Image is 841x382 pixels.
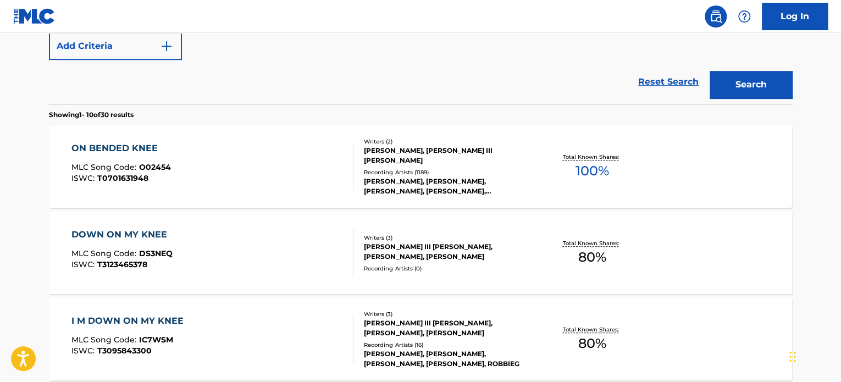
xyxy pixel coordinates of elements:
[364,341,530,349] div: Recording Artists ( 16 )
[364,234,530,242] div: Writers ( 3 )
[364,318,530,338] div: [PERSON_NAME] III [PERSON_NAME], [PERSON_NAME], [PERSON_NAME]
[562,153,621,161] p: Total Known Shares:
[710,71,792,98] button: Search
[738,10,751,23] img: help
[709,10,722,23] img: search
[71,173,97,183] span: ISWC :
[71,314,189,328] div: I M DOWN ON MY KNEE
[364,349,530,369] div: [PERSON_NAME], [PERSON_NAME], [PERSON_NAME], [PERSON_NAME], ROBBIEG
[733,5,755,27] div: Help
[13,8,56,24] img: MLC Logo
[97,346,152,356] span: T3095843300
[578,247,606,267] span: 80 %
[364,264,530,273] div: Recording Artists ( 0 )
[49,298,792,380] a: I M DOWN ON MY KNEEMLC Song Code:IC7WSMISWC:T3095843300Writers (3)[PERSON_NAME] III [PERSON_NAME]...
[160,40,173,53] img: 9d2ae6d4665cec9f34b9.svg
[71,335,139,345] span: MLC Song Code :
[49,212,792,294] a: DOWN ON MY KNEEMLC Song Code:DS3NEQISWC:T3123465378Writers (3)[PERSON_NAME] III [PERSON_NAME], [P...
[139,162,171,172] span: O02454
[762,3,828,30] a: Log In
[97,259,147,269] span: T3123465378
[71,142,171,155] div: ON BENDED KNEE
[49,125,792,208] a: ON BENDED KNEEMLC Song Code:O02454ISWC:T0701631948Writers (2)[PERSON_NAME], [PERSON_NAME] III [PE...
[562,239,621,247] p: Total Known Shares:
[364,176,530,196] div: [PERSON_NAME], [PERSON_NAME], [PERSON_NAME], [PERSON_NAME], [PERSON_NAME]
[49,32,182,60] button: Add Criteria
[364,242,530,262] div: [PERSON_NAME] III [PERSON_NAME], [PERSON_NAME], [PERSON_NAME]
[578,334,606,353] span: 80 %
[71,228,173,241] div: DOWN ON MY KNEE
[139,248,173,258] span: DS3NEQ
[71,162,139,172] span: MLC Song Code :
[49,110,134,120] p: Showing 1 - 10 of 30 results
[633,70,704,94] a: Reset Search
[97,173,148,183] span: T0701631948
[71,346,97,356] span: ISWC :
[71,259,97,269] span: ISWC :
[71,248,139,258] span: MLC Song Code :
[789,340,796,373] div: Drag
[364,137,530,146] div: Writers ( 2 )
[364,168,530,176] div: Recording Artists ( 1189 )
[364,146,530,165] div: [PERSON_NAME], [PERSON_NAME] III [PERSON_NAME]
[562,325,621,334] p: Total Known Shares:
[364,310,530,318] div: Writers ( 3 )
[575,161,608,181] span: 100 %
[705,5,727,27] a: Public Search
[139,335,173,345] span: IC7WSM
[786,329,841,382] iframe: Chat Widget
